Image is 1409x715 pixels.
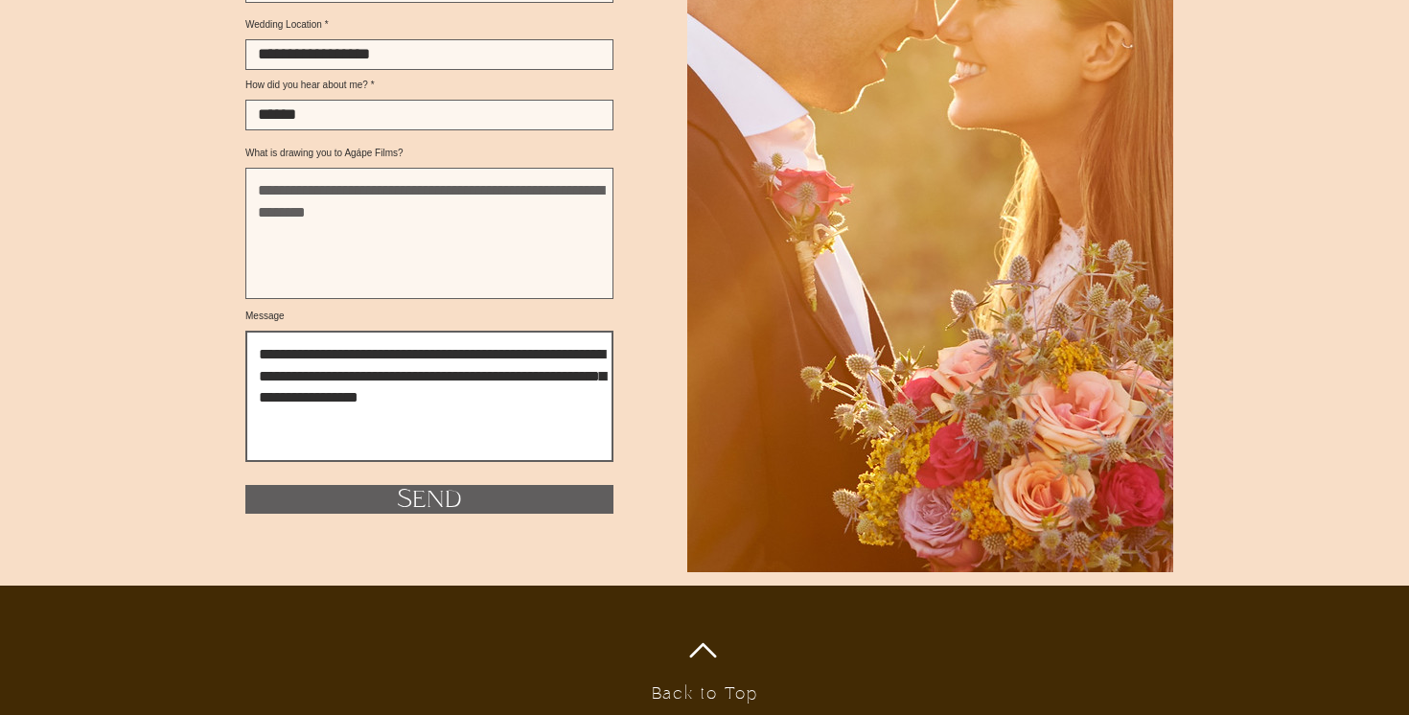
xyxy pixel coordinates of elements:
[245,311,613,321] label: Message
[245,149,613,158] label: What is drawing you to Agápe Films?
[245,20,613,30] label: Wedding Location
[397,481,462,518] span: Send
[245,81,613,90] label: How did you hear about me?
[652,684,758,704] a: Back to Top
[245,485,613,514] button: Send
